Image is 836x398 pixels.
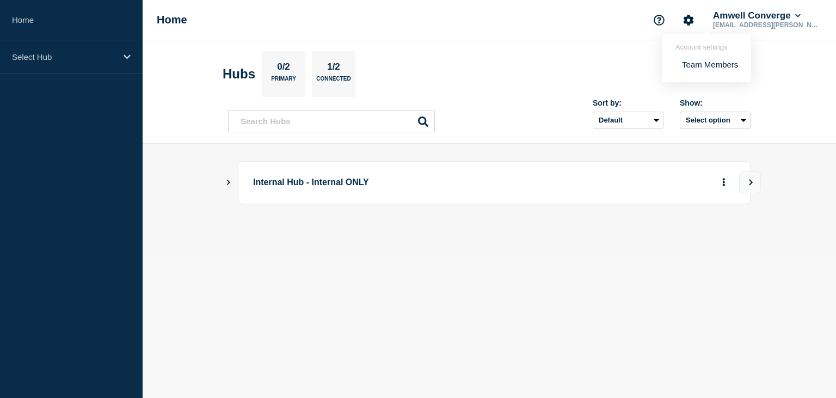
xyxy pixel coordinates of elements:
[680,99,751,107] div: Show:
[271,76,296,87] p: Primary
[316,76,351,87] p: Connected
[226,179,231,187] button: Show Connected Hubs
[677,9,700,32] button: Account settings
[273,62,294,76] p: 0/2
[680,112,751,129] button: Select option
[711,10,803,21] button: Amwell Converge
[157,14,187,26] h1: Home
[228,110,435,132] input: Search Hubs
[593,112,663,129] select: Sort by
[593,99,663,107] div: Sort by:
[682,60,738,69] a: Team Members
[12,52,116,62] p: Select Hub
[717,173,731,193] button: More actions
[648,9,671,32] button: Support
[323,62,345,76] p: 1/2
[223,66,255,82] h2: Hubs
[711,21,824,29] p: [EMAIL_ADDRESS][PERSON_NAME][DOMAIN_NAME]
[675,43,738,51] header: Account settings
[739,172,761,193] button: View
[253,173,554,193] p: Internal Hub - Internal ONLY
